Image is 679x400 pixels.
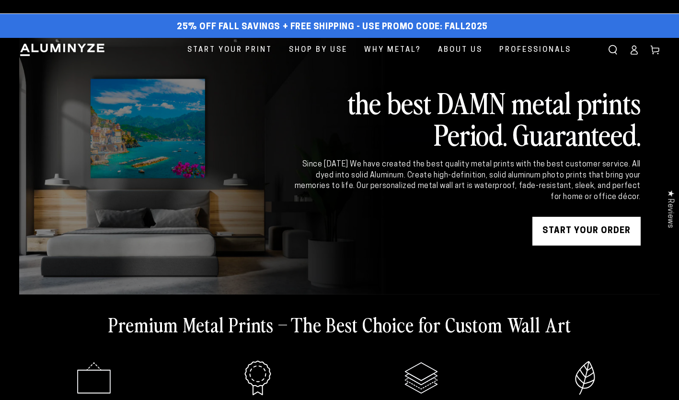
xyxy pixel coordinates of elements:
[661,182,679,235] div: Click to open Judge.me floating reviews tab
[180,38,279,62] a: Start Your Print
[438,44,483,57] span: About Us
[364,44,421,57] span: Why Metal?
[532,217,641,246] a: START YOUR Order
[431,38,490,62] a: About Us
[187,44,272,57] span: Start Your Print
[293,86,641,150] h2: the best DAMN metal prints Period. Guaranteed.
[282,38,355,62] a: Shop By Use
[293,159,641,202] div: Since [DATE] We have created the best quality metal prints with the best customer service. All dy...
[19,43,105,57] img: Aluminyze
[108,312,571,337] h2: Premium Metal Prints – The Best Choice for Custom Wall Art
[177,22,488,33] span: 25% off FALL Savings + Free Shipping - Use Promo Code: FALL2025
[602,39,623,60] summary: Search our site
[357,38,428,62] a: Why Metal?
[492,38,578,62] a: Professionals
[289,44,347,57] span: Shop By Use
[499,44,571,57] span: Professionals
